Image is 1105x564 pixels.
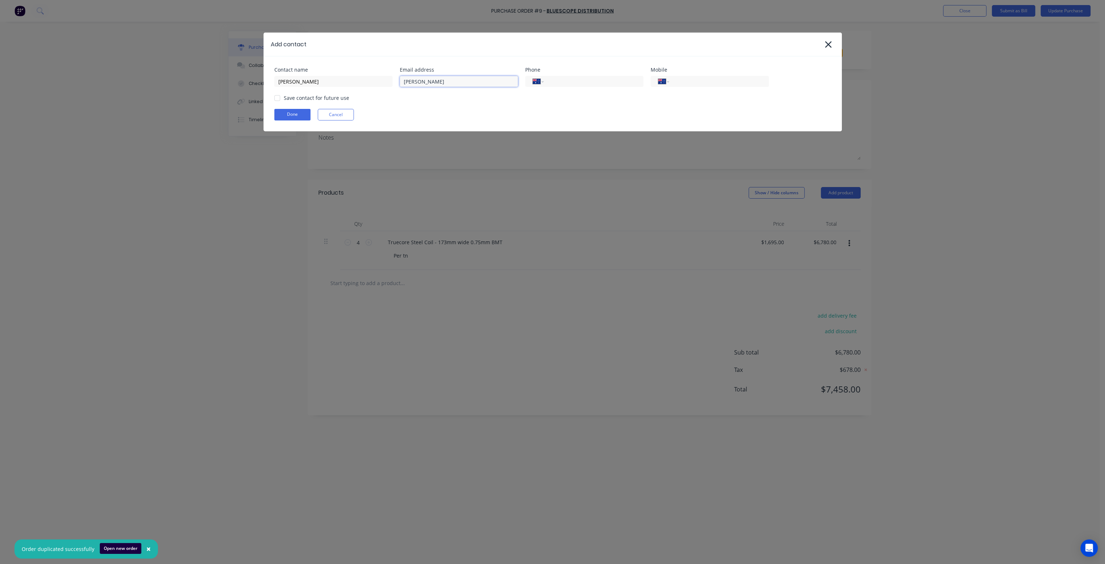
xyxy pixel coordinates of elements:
div: Open Intercom Messenger [1080,539,1098,557]
div: Add contact [271,40,307,49]
button: Cancel [318,109,354,120]
div: Order duplicated successfully [22,545,94,553]
div: Save contact for future use [284,94,349,102]
div: Phone [525,67,643,72]
button: Close [139,540,158,558]
div: Email address [400,67,518,72]
span: × [146,544,151,554]
div: Contact name [274,67,393,72]
button: Open new order [100,543,141,554]
button: Done [274,109,310,120]
div: Mobile [651,67,769,72]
